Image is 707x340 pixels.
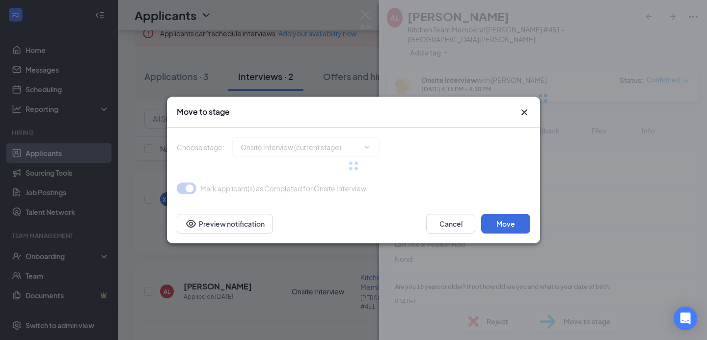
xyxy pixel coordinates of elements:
button: Cancel [426,214,475,234]
div: Open Intercom Messenger [674,307,697,330]
button: Preview notificationEye [177,214,273,234]
h3: Move to stage [177,106,230,117]
button: Move [481,214,530,234]
svg: Cross [518,106,530,118]
button: Close [518,106,530,118]
svg: Eye [185,218,197,230]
